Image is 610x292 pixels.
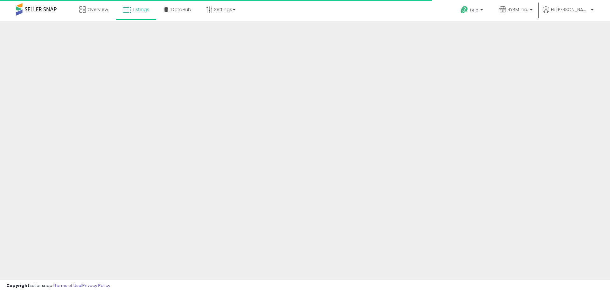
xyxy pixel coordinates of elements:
i: Get Help [460,6,468,14]
strong: Copyright [6,282,30,289]
div: seller snap | | [6,283,110,289]
span: Listings [133,6,149,13]
span: Hi [PERSON_NAME] [551,6,589,13]
a: Terms of Use [54,282,81,289]
a: Hi [PERSON_NAME] [543,6,593,21]
a: Help [456,1,489,21]
span: Help [470,7,478,13]
a: Privacy Policy [82,282,110,289]
span: RYBM Inc. [508,6,528,13]
span: DataHub [171,6,191,13]
span: Overview [87,6,108,13]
